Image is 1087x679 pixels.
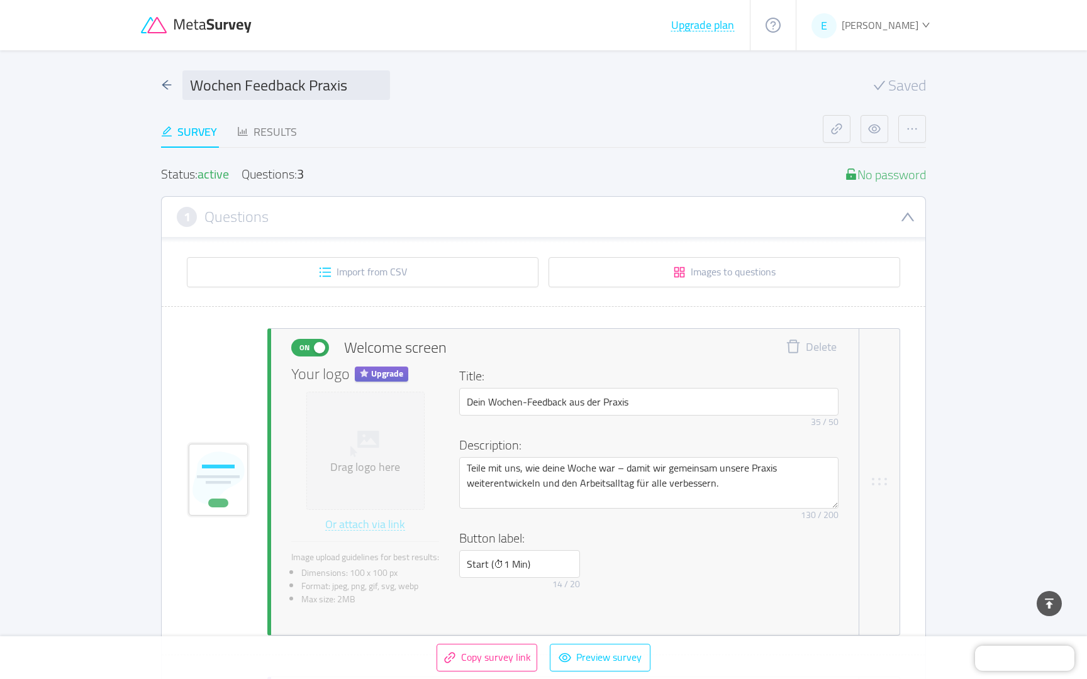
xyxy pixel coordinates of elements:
button: icon: unordered-listImport from CSV [187,257,538,287]
input: Survey name [182,70,390,100]
div: icon: arrow-left [161,77,172,94]
span: On [296,339,313,356]
span: Saved [888,78,926,93]
li: Format: jpeg, png, gif, svg, webp [301,580,439,593]
span: active [198,162,229,185]
button: icon: eye [861,115,888,143]
span: Welcome screen [344,336,447,359]
button: icon: deleteDelete [776,339,846,356]
i: icon: bar-chart [237,126,248,137]
i: icon: down [900,209,915,224]
div: No password [845,168,926,181]
div: 14 / 20 [552,578,580,591]
h4: Description: [459,436,831,455]
i: icon: star [360,369,369,379]
input: START [459,550,580,578]
i: icon: arrow-left [161,79,172,91]
div: Image upload guidelines for best results: [291,551,439,564]
i: icon: down [922,21,930,29]
button: icon: eyePreview survey [550,644,650,671]
span: Drag logo here [307,392,424,509]
h4: Button label: [459,529,831,548]
button: icon: ellipsis [898,115,926,143]
span: Your logo [291,367,350,382]
li: Dimensions: 100 x 100 px [301,566,439,580]
div: Drag logo here [312,460,419,475]
iframe: Chatra live chat [975,646,1074,671]
h4: Title: [459,367,831,385]
div: 35 / 50 [811,416,839,429]
h3: Questions [204,210,269,224]
span: [PERSON_NAME] [842,16,918,35]
i: icon: unlock [845,168,857,180]
input: Welcome [459,388,839,416]
li: Max size: 2MB [301,593,439,606]
div: 130 / 200 [801,509,839,522]
button: icon: appstoreImages to questions [549,257,900,287]
div: Status: [161,168,229,181]
span: 1 [184,210,191,224]
span: E [821,13,827,38]
button: Or attach via link [325,515,406,535]
span: Upgrade [355,367,408,382]
i: icon: edit [161,126,172,137]
button: icon: linkCopy survey link [437,644,537,671]
button: icon: link [823,115,850,143]
i: icon: check [873,79,886,92]
div: Survey [161,123,217,140]
div: Results [237,123,297,140]
div: Questions: [242,168,304,181]
i: icon: question-circle [766,18,781,33]
div: 3 [297,162,304,185]
button: Upgrade plan [671,19,735,31]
